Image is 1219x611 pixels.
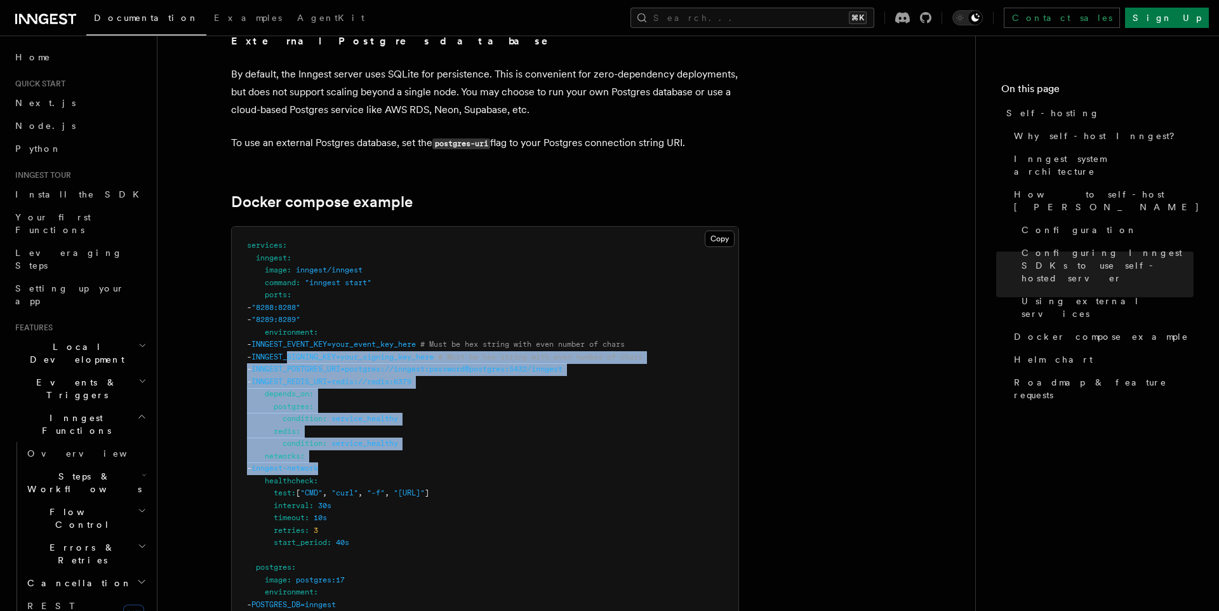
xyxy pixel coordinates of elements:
span: retries [274,526,305,535]
span: : [291,488,296,497]
span: condition [283,439,323,448]
span: Setting up your app [15,283,124,306]
span: # Must be hex string with even number of chars [420,340,625,349]
span: "[URL]" [394,488,425,497]
span: Helm chart [1014,353,1093,366]
span: Documentation [94,13,199,23]
span: How to self-host [PERSON_NAME] [1014,188,1200,213]
a: Examples [206,4,290,34]
span: service_healthy [331,439,398,448]
span: Using external services [1022,295,1194,320]
span: Why self-host Inngest? [1014,130,1183,142]
span: : [327,538,331,547]
span: : [287,575,291,584]
span: healthcheck [265,476,314,485]
kbd: ⌘K [849,11,867,24]
span: services [247,241,283,250]
span: "8288:8288" [251,303,300,312]
button: Toggle dark mode [952,10,983,25]
span: inngest/inngest [296,265,363,274]
span: networks [265,452,300,460]
span: "curl" [331,488,358,497]
span: : [323,414,327,423]
span: , [385,488,389,497]
span: - [247,315,251,324]
button: Copy [705,231,735,247]
span: : [283,241,287,250]
span: Features [10,323,53,333]
span: ports [265,290,287,299]
button: Errors & Retries [22,536,149,572]
span: # Must be hex string with even number of chars [438,352,643,361]
span: "CMD" [300,488,323,497]
span: INNGEST_SIGNING_KEY=your_signing_key_here [251,352,434,361]
span: , [358,488,363,497]
span: : [287,290,291,299]
button: Events & Triggers [10,371,149,406]
a: Why self-host Inngest? [1009,124,1194,147]
a: Configuring Inngest SDKs to use self-hosted server [1016,241,1194,290]
span: Self-hosting [1006,107,1100,119]
code: postgres-uri [432,138,490,149]
span: "inngest start" [305,278,371,287]
a: Documentation [86,4,206,36]
span: : [296,427,300,436]
span: Leveraging Steps [15,248,123,271]
span: Configuration [1022,224,1137,236]
span: Docker compose example [1014,330,1189,343]
span: INNGEST_EVENT_KEY=your_event_key_here [251,340,416,349]
a: Configuration [1016,218,1194,241]
span: : [314,328,318,337]
span: [ [296,488,300,497]
span: - [247,600,251,609]
span: "-f" [367,488,385,497]
span: Home [15,51,51,64]
a: Python [10,137,149,160]
span: Overview [27,448,158,459]
span: ] [425,488,429,497]
span: Steps & Workflows [22,470,142,495]
a: How to self-host [PERSON_NAME] [1009,183,1194,218]
a: Inngest system architecture [1009,147,1194,183]
span: : [296,278,300,287]
span: Cancellation [22,577,132,589]
span: environment [265,328,314,337]
span: 10s [314,513,327,522]
a: Next.js [10,91,149,114]
span: : [287,265,291,274]
span: : [309,389,314,398]
span: - [247,464,251,473]
a: Contact sales [1004,8,1120,28]
span: INNGEST_REDIS_URI=redis://redis:6379 [251,377,411,386]
span: timeout [274,513,305,522]
h4: On this page [1001,81,1194,102]
button: Inngest Functions [10,406,149,442]
span: image [265,265,287,274]
span: Inngest tour [10,170,71,180]
span: condition [283,414,323,423]
button: Search...⌘K [630,8,874,28]
span: service_healthy [331,414,398,423]
a: Install the SDK [10,183,149,206]
span: : [314,476,318,485]
span: Next.js [15,98,76,108]
span: redis [274,427,296,436]
a: Docker compose example [1009,325,1194,348]
a: Node.js [10,114,149,137]
span: : [309,402,314,411]
span: Inngest system architecture [1014,152,1194,178]
span: : [305,526,309,535]
span: Examples [214,13,282,23]
span: Python [15,144,62,154]
a: Your first Functions [10,206,149,241]
span: : [291,563,296,572]
a: Home [10,46,149,69]
span: Errors & Retries [22,541,138,567]
span: Flow Control [22,506,138,531]
strong: External Postgres database [231,35,566,47]
a: Self-hosting [1001,102,1194,124]
span: Roadmap & feature requests [1014,376,1194,401]
span: Your first Functions [15,212,91,235]
span: Quick start [10,79,65,89]
span: - [247,377,251,386]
